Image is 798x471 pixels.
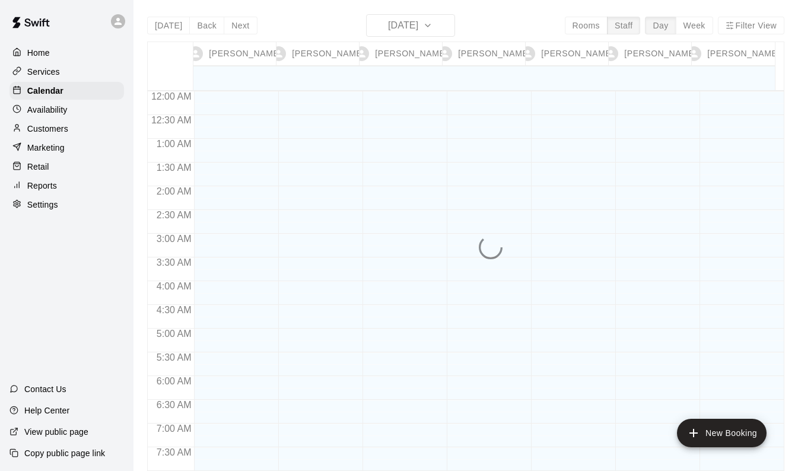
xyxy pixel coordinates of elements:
[148,115,195,125] span: 12:30 AM
[24,426,88,438] p: View public page
[27,161,49,173] p: Retail
[707,47,780,60] p: [PERSON_NAME]
[624,47,697,60] p: [PERSON_NAME]
[27,104,68,116] p: Availability
[148,91,195,101] span: 12:00 AM
[154,329,195,339] span: 5:00 AM
[27,66,60,78] p: Services
[154,424,195,434] span: 7:00 AM
[24,447,105,459] p: Copy public page link
[154,376,195,386] span: 6:00 AM
[9,177,124,195] a: Reports
[27,180,57,192] p: Reports
[27,142,65,154] p: Marketing
[9,82,124,100] a: Calendar
[154,139,195,149] span: 1:00 AM
[375,47,447,60] p: [PERSON_NAME]
[154,447,195,457] span: 7:30 AM
[154,234,195,244] span: 3:00 AM
[154,257,195,268] span: 3:30 AM
[9,139,124,157] a: Marketing
[209,47,281,60] p: [PERSON_NAME]
[154,400,195,410] span: 6:30 AM
[9,196,124,214] a: Settings
[9,101,124,119] a: Availability
[24,383,66,395] p: Contact Us
[154,281,195,291] span: 4:00 AM
[24,405,69,416] p: Help Center
[154,352,195,362] span: 5:30 AM
[292,47,364,60] p: [PERSON_NAME]
[154,210,195,220] span: 2:30 AM
[27,199,58,211] p: Settings
[9,120,124,138] a: Customers
[9,44,124,62] a: Home
[27,47,50,59] p: Home
[458,47,530,60] p: [PERSON_NAME]
[27,123,68,135] p: Customers
[9,63,124,81] a: Services
[154,163,195,173] span: 1:30 AM
[154,305,195,315] span: 4:30 AM
[9,158,124,176] a: Retail
[154,186,195,196] span: 2:00 AM
[677,419,767,447] button: add
[27,85,63,97] p: Calendar
[541,47,613,60] p: [PERSON_NAME]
